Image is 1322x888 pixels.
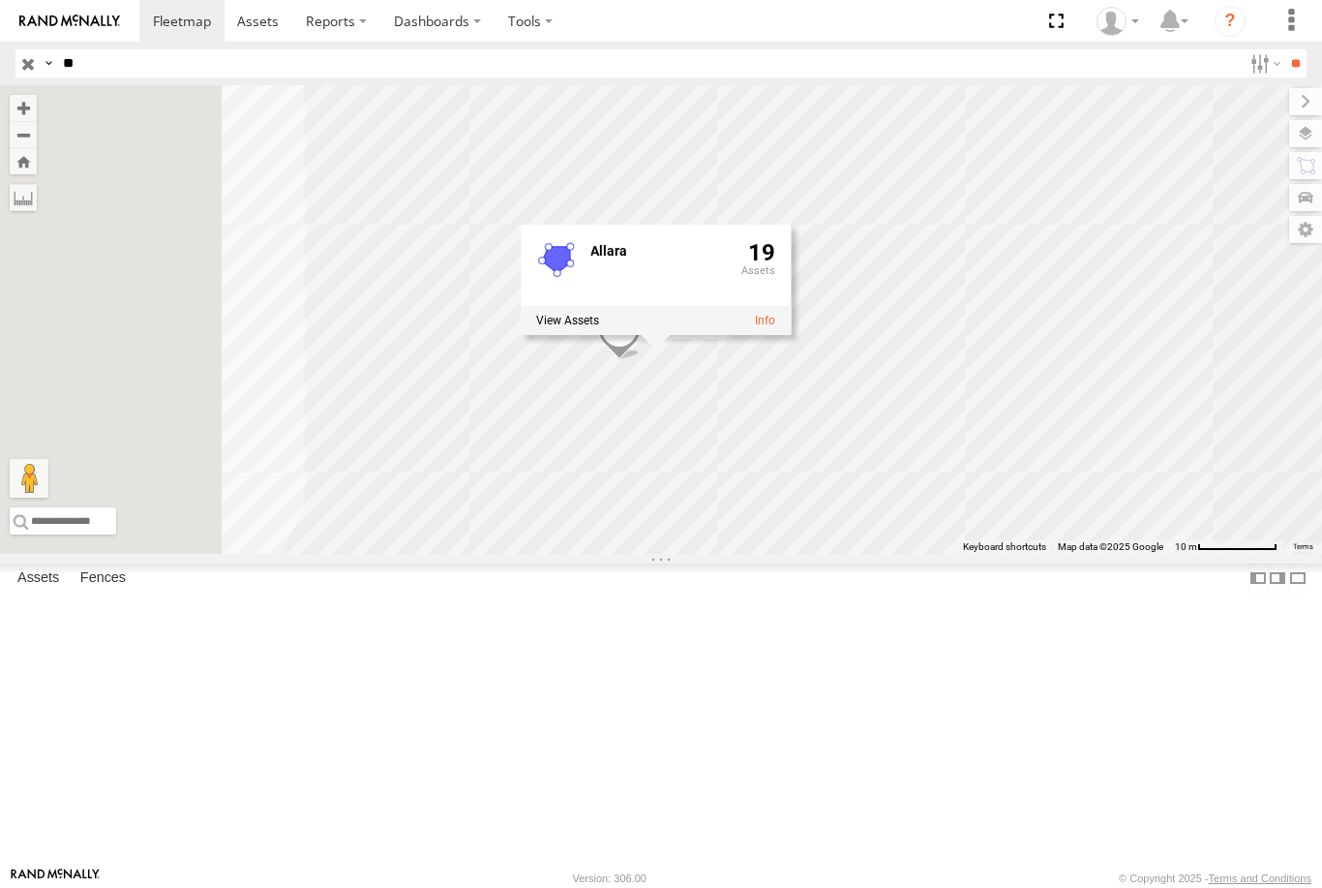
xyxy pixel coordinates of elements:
label: View assets associated with this fence [536,314,599,327]
label: Assets [8,565,69,592]
label: Search Query [41,49,56,77]
a: Terms (opens in new tab) [1293,543,1313,551]
button: Zoom Home [10,148,37,174]
div: Fence Name - Allara [590,244,726,259]
a: View fence details [755,314,775,327]
div: Brett Perry [1090,7,1146,36]
div: 19 [741,240,775,302]
a: Terms and Conditions [1209,873,1311,884]
label: Dock Summary Table to the Right [1268,564,1287,592]
label: Search Filter Options [1243,49,1284,77]
img: rand-logo.svg [19,15,120,28]
div: Version: 306.00 [573,873,646,884]
label: Dock Summary Table to the Left [1248,564,1268,592]
label: Measure [10,184,37,211]
button: Map scale: 10 m per 79 pixels [1169,540,1283,554]
a: Visit our Website [11,869,100,888]
label: Fences [71,565,135,592]
button: Zoom out [10,121,37,148]
span: 10 m [1175,541,1197,552]
label: Map Settings [1289,216,1322,243]
button: Keyboard shortcuts [963,540,1046,554]
label: Hide Summary Table [1288,564,1307,592]
button: Drag Pegman onto the map to open Street View [10,459,48,498]
div: © Copyright 2025 - [1119,873,1311,884]
span: Map data ©2025 Google [1058,541,1163,552]
button: Zoom in [10,95,37,121]
i: ? [1215,6,1246,37]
